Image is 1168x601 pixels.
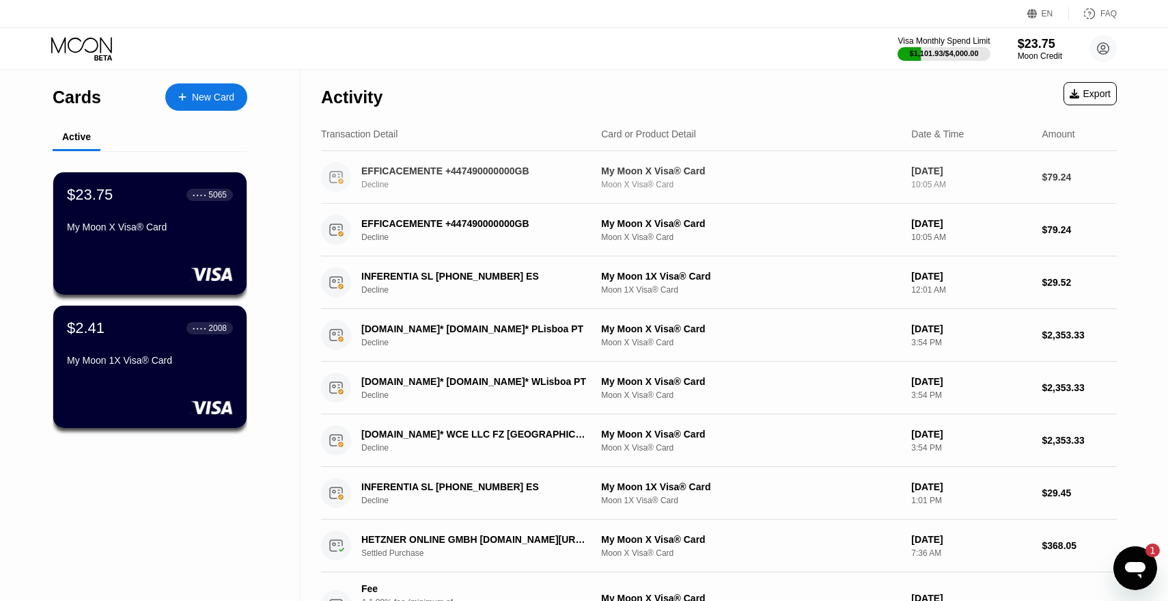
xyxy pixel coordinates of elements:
[1042,488,1117,498] div: $29.45
[601,496,900,505] div: Moon 1X Visa® Card
[321,151,1117,204] div: EFFICACEMENTE +447490000000GBDeclineMy Moon X Visa® CardMoon X Visa® Card[DATE]10:05 AM$79.24
[53,306,247,428] div: $2.41● ● ● ●2008My Moon 1X Visa® Card
[601,534,900,545] div: My Moon X Visa® Card
[911,534,1031,545] div: [DATE]
[208,323,227,333] div: 2008
[321,467,1117,520] div: INFERENTIA SL [PHONE_NUMBER] ESDeclineMy Moon 1X Visa® CardMoon 1X Visa® Card[DATE]1:01 PM$29.45
[321,256,1117,309] div: INFERENTIA SL [PHONE_NUMBER] ESDeclineMy Moon 1X Visa® CardMoon 1X Visa® Card[DATE]12:01 AM$29.52
[361,390,604,400] div: Decline
[361,376,587,387] div: [DOMAIN_NAME]* [DOMAIN_NAME]* WLisboa PT
[361,481,587,492] div: INFERENTIA SL [PHONE_NUMBER] ES
[911,129,964,139] div: Date & Time
[601,376,900,387] div: My Moon X Visa® Card
[321,414,1117,467] div: [DOMAIN_NAME]* WCE LLC FZ [GEOGRAPHIC_DATA] PTDeclineMy Moon X Visa® CardMoon X Visa® Card[DATE]3...
[1018,37,1062,61] div: $23.75Moon Credit
[601,271,900,282] div: My Moon 1X Visa® Card
[361,218,587,229] div: EFFICACEMENTE +447490000000GB
[321,309,1117,362] div: [DOMAIN_NAME]* [DOMAIN_NAME]* PLisboa PTDeclineMy Moon X Visa® CardMoon X Visa® Card[DATE]3:54 PM...
[601,443,900,453] div: Moon X Visa® Card
[601,232,900,242] div: Moon X Visa® Card
[601,548,900,558] div: Moon X Visa® Card
[911,376,1031,387] div: [DATE]
[1042,435,1117,446] div: $2,353.33
[911,271,1031,282] div: [DATE]
[601,285,900,295] div: Moon 1X Visa® Card
[193,193,206,197] div: ● ● ● ●
[361,232,604,242] div: Decline
[1042,540,1117,551] div: $368.05
[53,88,101,107] div: Cards
[601,390,900,400] div: Moon X Visa® Card
[321,520,1117,572] div: HETZNER ONLINE GMBH [DOMAIN_NAME][URL] DESettled PurchaseMy Moon X Visa® CardMoon X Visa® Card[DA...
[1042,382,1117,393] div: $2,353.33
[1100,9,1117,18] div: FAQ
[67,319,105,337] div: $2.41
[361,338,604,347] div: Decline
[601,429,900,440] div: My Moon X Visa® Card
[911,390,1031,400] div: 3:54 PM
[361,548,604,558] div: Settled Purchase
[1018,51,1062,61] div: Moon Credit
[321,129,398,139] div: Transaction Detail
[1042,9,1053,18] div: EN
[1042,224,1117,235] div: $79.24
[601,129,696,139] div: Card or Product Detail
[911,285,1031,295] div: 12:01 AM
[1018,37,1062,51] div: $23.75
[361,285,604,295] div: Decline
[361,180,604,189] div: Decline
[1042,277,1117,288] div: $29.52
[911,548,1031,558] div: 7:36 AM
[361,429,587,440] div: [DOMAIN_NAME]* WCE LLC FZ [GEOGRAPHIC_DATA] PT
[601,165,900,176] div: My Moon X Visa® Card
[1042,172,1117,183] div: $79.24
[361,323,587,334] div: [DOMAIN_NAME]* [DOMAIN_NAME]* PLisboa PT
[321,88,383,107] div: Activity
[911,232,1031,242] div: 10:05 AM
[601,218,900,229] div: My Moon X Visa® Card
[1113,546,1157,590] iframe: Button to launch messaging window, 1 unread message
[321,204,1117,256] div: EFFICACEMENTE +447490000000GBDeclineMy Moon X Visa® CardMoon X Visa® Card[DATE]10:05 AM$79.24
[361,496,604,505] div: Decline
[1027,7,1069,21] div: EN
[1070,88,1111,99] div: Export
[601,338,900,347] div: Moon X Visa® Card
[67,186,113,204] div: $23.75
[53,172,247,295] div: $23.75● ● ● ●5065My Moon X Visa® Card
[67,355,233,366] div: My Moon 1X Visa® Card
[165,83,247,111] div: New Card
[361,534,587,545] div: HETZNER ONLINE GMBH [DOMAIN_NAME][URL] DE
[1042,330,1117,340] div: $2,353.33
[911,443,1031,453] div: 3:54 PM
[911,429,1031,440] div: [DATE]
[361,583,457,594] div: Fee
[898,36,990,61] div: Visa Monthly Spend Limit$1,101.93/$4,000.00
[62,131,91,142] div: Active
[361,271,587,282] div: INFERENTIA SL [PHONE_NUMBER] ES
[911,481,1031,492] div: [DATE]
[898,36,990,46] div: Visa Monthly Spend Limit
[910,49,979,57] div: $1,101.93 / $4,000.00
[911,218,1031,229] div: [DATE]
[1132,544,1160,557] iframe: Number of unread messages
[208,190,227,200] div: 5065
[1042,129,1075,139] div: Amount
[321,362,1117,414] div: [DOMAIN_NAME]* [DOMAIN_NAME]* WLisboa PTDeclineMy Moon X Visa® CardMoon X Visa® Card[DATE]3:54 PM...
[911,338,1031,347] div: 3:54 PM
[1063,82,1117,105] div: Export
[193,326,206,330] div: ● ● ● ●
[361,165,587,176] div: EFFICACEMENTE +447490000000GB
[911,165,1031,176] div: [DATE]
[67,222,233,232] div: My Moon X Visa® Card
[192,92,234,103] div: New Card
[601,323,900,334] div: My Moon X Visa® Card
[911,323,1031,334] div: [DATE]
[1069,7,1117,21] div: FAQ
[601,180,900,189] div: Moon X Visa® Card
[601,481,900,492] div: My Moon 1X Visa® Card
[361,443,604,453] div: Decline
[911,180,1031,189] div: 10:05 AM
[911,496,1031,505] div: 1:01 PM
